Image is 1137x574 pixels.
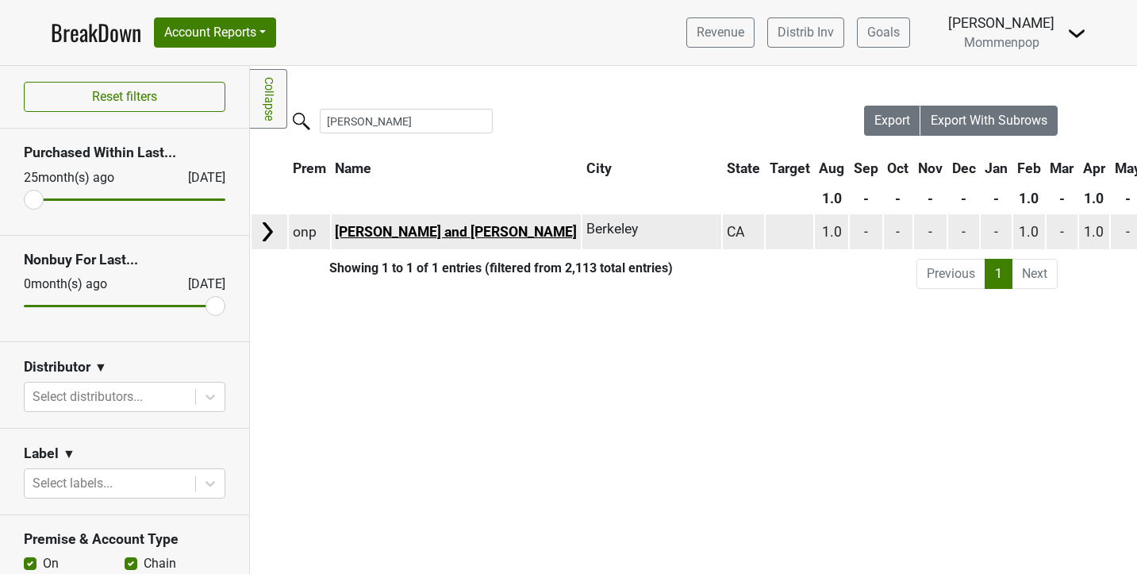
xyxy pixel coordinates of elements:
h3: Nonbuy For Last... [24,252,225,268]
span: - [1126,224,1130,240]
th: - [1047,184,1078,213]
label: Chain [144,554,176,573]
th: - [981,184,1012,213]
span: - [864,224,868,240]
th: Nov: activate to sort column ascending [914,154,947,183]
span: Prem [293,160,326,176]
span: Berkeley [586,221,638,237]
h3: Label [24,445,59,462]
th: 1.0 [815,184,848,213]
a: Distrib Inv [767,17,844,48]
span: - [928,224,932,240]
button: Export [864,106,921,136]
h3: Distributor [24,359,90,376]
span: Mommenpop [964,35,1039,50]
span: - [962,224,966,240]
th: State: activate to sort column ascending [723,154,764,183]
img: Arrow right [255,220,279,244]
a: BreakDown [51,16,141,49]
th: Dec: activate to sort column ascending [948,154,980,183]
th: Target: activate to sort column ascending [766,154,814,183]
img: Dropdown Menu [1067,24,1086,43]
th: 1.0 [1013,184,1045,213]
div: [DATE] [174,168,225,187]
span: 1.0 [1084,224,1104,240]
th: - [914,184,947,213]
div: Showing 1 to 1 of 1 entries (filtered from 2,113 total entries) [250,260,673,275]
span: 1.0 [822,224,842,240]
th: 1.0 [1079,184,1109,213]
a: Revenue [686,17,755,48]
th: - [948,184,980,213]
span: Target [770,160,810,176]
button: Reset filters [24,82,225,112]
td: onp [289,214,330,248]
div: [DATE] [174,275,225,294]
a: Collapse [250,69,287,129]
button: Export With Subrows [920,106,1058,136]
span: 1.0 [1019,224,1039,240]
th: Aug: activate to sort column ascending [815,154,848,183]
div: [PERSON_NAME] [948,13,1054,33]
span: Export [874,113,910,128]
th: City: activate to sort column ascending [582,154,713,183]
span: Export With Subrows [931,113,1047,128]
span: ▼ [94,358,107,377]
th: Sep: activate to sort column ascending [850,154,882,183]
button: Account Reports [154,17,276,48]
a: 1 [985,259,1012,289]
span: CA [727,224,744,240]
span: ▼ [63,445,75,464]
div: 0 month(s) ago [24,275,150,294]
th: Jan: activate to sort column ascending [981,154,1012,183]
span: - [994,224,998,240]
th: Oct: activate to sort column ascending [884,154,913,183]
th: - [850,184,882,213]
span: Name [335,160,371,176]
label: On [43,554,59,573]
div: 25 month(s) ago [24,168,150,187]
th: Prem: activate to sort column ascending [289,154,330,183]
h3: Premise & Account Type [24,531,225,548]
span: - [1060,224,1064,240]
a: [PERSON_NAME] and [PERSON_NAME] [335,224,577,240]
th: Feb: activate to sort column ascending [1013,154,1045,183]
th: Apr: activate to sort column ascending [1079,154,1109,183]
th: - [884,184,913,213]
h3: Purchased Within Last... [24,144,225,161]
th: Mar: activate to sort column ascending [1047,154,1078,183]
th: Name: activate to sort column ascending [332,154,582,183]
a: Goals [857,17,910,48]
th: &nbsp;: activate to sort column ascending [252,154,287,183]
span: - [896,224,900,240]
